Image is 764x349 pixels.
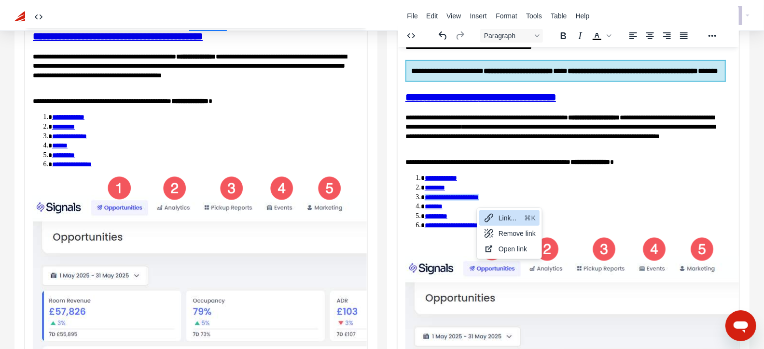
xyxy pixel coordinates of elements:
[675,29,692,43] button: Justify
[571,29,588,43] button: Italic
[704,29,720,43] button: Reveal or hide additional toolbar items
[426,12,438,20] span: Edit
[551,12,567,20] span: Table
[588,29,612,43] div: Text color Black
[480,29,542,43] button: Block Paragraph
[484,32,531,40] span: Paragraph
[14,9,82,22] img: Swifteq
[499,212,521,224] div: Link...
[451,29,468,43] button: Redo
[525,212,536,224] div: ⌘K
[496,12,517,20] span: Format
[576,12,590,20] span: Help
[479,241,540,257] div: Open link
[407,12,418,20] span: File
[499,228,536,239] div: Remove link
[625,29,641,43] button: Align left
[526,12,542,20] span: Tools
[725,310,756,341] iframe: Button to launch messaging window
[479,210,540,226] div: Link...
[641,29,658,43] button: Align center
[658,29,675,43] button: Align right
[555,29,571,43] button: Bold
[434,29,451,43] button: Undo
[446,12,461,20] span: View
[499,243,536,255] div: Open link
[479,226,540,241] div: Remove link
[470,12,487,20] span: Insert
